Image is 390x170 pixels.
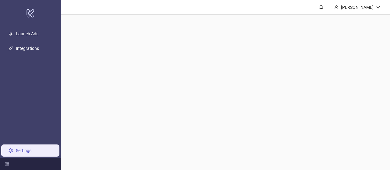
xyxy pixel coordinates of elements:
[16,31,38,36] a: Launch Ads
[16,46,39,51] a: Integrations
[376,5,380,9] span: down
[319,5,323,9] span: bell
[334,5,339,9] span: user
[16,148,31,153] a: Settings
[5,162,9,166] span: menu-fold
[339,4,376,11] div: [PERSON_NAME]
